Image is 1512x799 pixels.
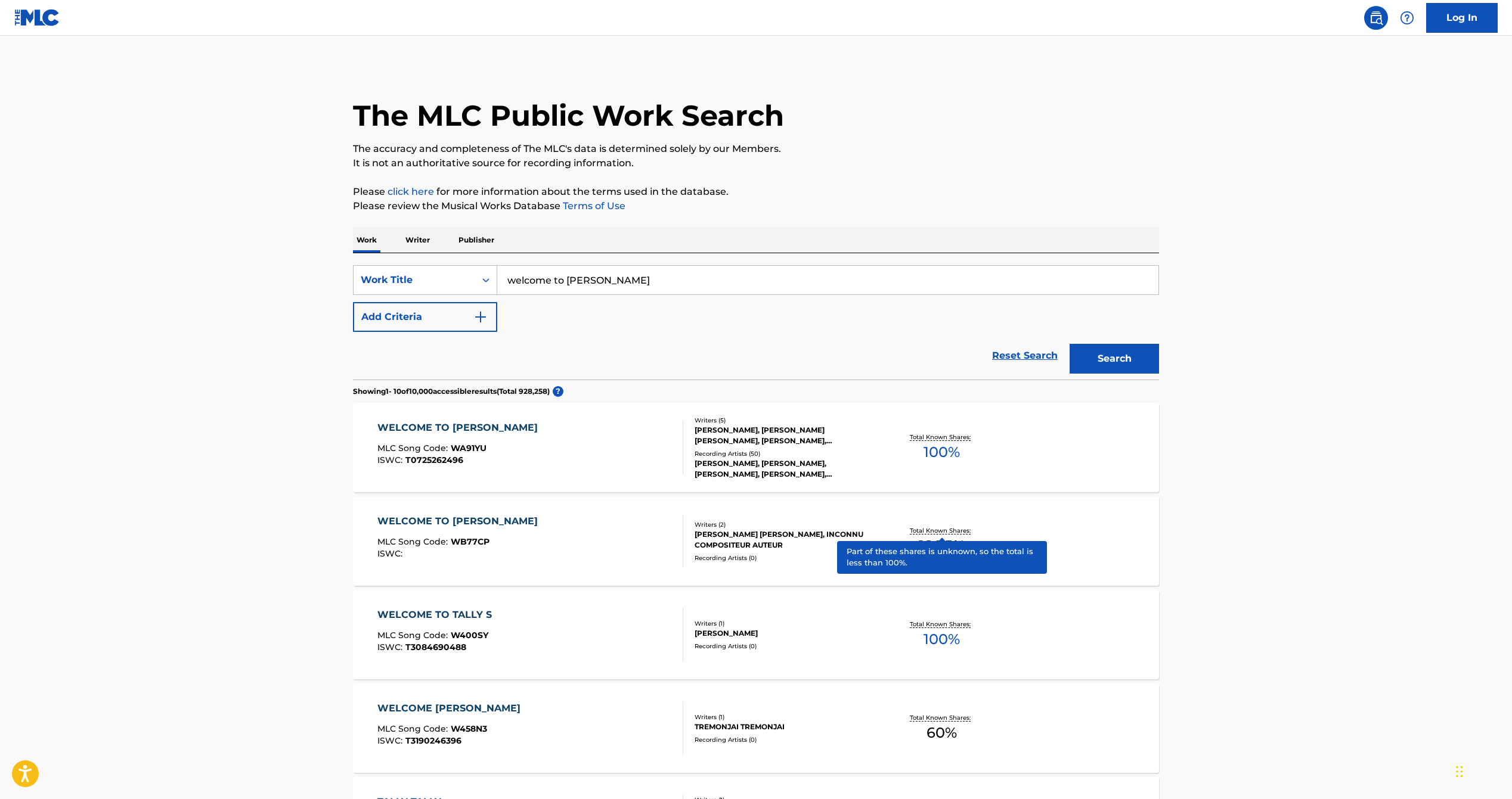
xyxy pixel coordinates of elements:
span: WB77CP [451,536,489,547]
span: 100 % [924,442,960,463]
div: Recording Artists ( 0 ) [695,554,875,562]
form: Search Form [353,265,1159,380]
span: ? [553,386,563,397]
img: help [1400,11,1414,25]
button: Add Criteria [353,302,497,332]
span: ISWC : [377,642,405,652]
span: ISWC : [377,735,405,746]
p: Total Known Shares: [910,620,974,629]
div: WELCOME TO [PERSON_NAME] [377,514,544,528]
h1: The MLC Public Work Search [353,98,784,133]
span: MLC Song Code : [377,630,451,641]
a: WELCOME TO [PERSON_NAME]MLC Song Code:WB77CPISWC:Writers (2)[PERSON_NAME] [PERSON_NAME], INCONNU ... [353,496,1159,586]
span: T0725262496 [405,455,463,465]
span: T3084690488 [405,642,466,652]
p: Please review the Musical Works Database [353,199,1159,213]
a: click here [388,186,434,197]
span: MLC Song Code : [377,723,451,734]
div: Writers ( 2 ) [695,520,875,529]
span: W400SY [451,630,488,641]
div: [PERSON_NAME] [PERSON_NAME], INCONNU COMPOSITEUR AUTEUR [695,529,875,551]
p: Please for more information about the terms used in the database. [353,185,1159,199]
span: W458N3 [451,723,487,734]
img: 9d2ae6d4665cec9f34b9.svg [473,310,488,324]
div: Recording Artists ( 0 ) [695,735,875,744]
span: MLC Song Code : [377,443,451,453]
div: WELCOME TO [PERSON_NAME] [377,421,544,435]
span: 100 % [924,629,960,650]
span: ISWC : [377,455,405,465]
p: Writer [402,228,433,253]
img: MLC Logo [14,9,60,26]
span: 18.75 % [919,535,965,556]
div: [PERSON_NAME], [PERSON_NAME] [PERSON_NAME], [PERSON_NAME], [PERSON_NAME] [PERSON_NAME] [PERSON_NAME] [695,425,875,446]
div: Recording Artists ( 0 ) [695,642,875,651]
img: search [1369,11,1383,25]
span: WA91YU [451,443,487,453]
div: [PERSON_NAME], [PERSON_NAME], [PERSON_NAME], [PERSON_NAME], [PERSON_NAME] [695,458,875,480]
div: Work Title [361,273,468,287]
p: Total Known Shares: [910,713,974,722]
div: Help [1395,6,1419,30]
a: WELCOME TO [PERSON_NAME]MLC Song Code:WA91YUISWC:T0725262496Writers (5)[PERSON_NAME], [PERSON_NAM... [353,403,1159,492]
iframe: Chat Widget [1452,742,1512,799]
a: Public Search [1364,6,1388,30]
div: [PERSON_NAME] [695,628,875,639]
span: MLC Song Code : [377,536,451,547]
a: WELCOME [PERSON_NAME]MLC Song Code:W458N3ISWC:T3190246396Writers (1)TREMONJAI TREMONJAIRecording ... [353,683,1159,773]
div: Writers ( 1 ) [695,619,875,628]
p: The accuracy and completeness of The MLC's data is determined solely by our Members. [353,142,1159,156]
a: Reset Search [986,343,1064,369]
div: Writers ( 5 ) [695,416,875,425]
p: Total Known Shares: [910,433,974,442]
p: Publisher [455,228,498,253]
div: Recording Artists ( 50 ) [695,449,875,458]
p: Total Known Shares: [910,526,974,535]
p: Work [353,228,380,253]
a: Terms of Use [560,200,625,212]
div: Drag [1456,754,1463,789]
div: WELCOME TO TALLY S [377,608,498,622]
p: It is not an authoritative source for recording information. [353,156,1159,170]
p: Showing 1 - 10 of 10,000 accessible results (Total 928,258 ) [353,386,550,397]
div: WELCOME [PERSON_NAME] [377,701,526,716]
div: TREMONJAI TREMONJAI [695,722,875,732]
span: ISWC : [377,548,405,559]
a: WELCOME TO TALLY SMLC Song Code:W400SYISWC:T3084690488Writers (1)[PERSON_NAME]Recording Artists (... [353,590,1159,679]
button: Search [1070,344,1159,374]
a: Log In [1426,3,1498,33]
span: 60 % [927,722,957,744]
div: Writers ( 1 ) [695,713,875,722]
span: T3190246396 [405,735,461,746]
